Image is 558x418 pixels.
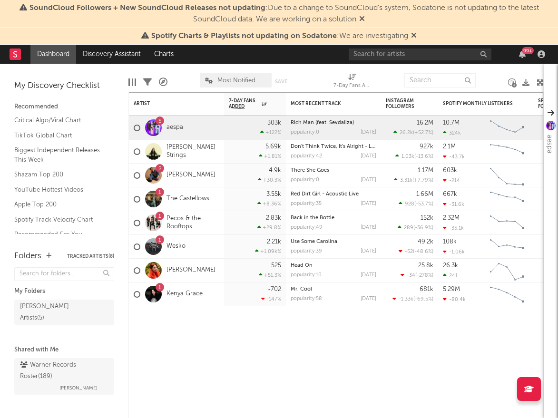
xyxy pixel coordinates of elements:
[443,130,461,136] div: 324k
[394,177,433,183] div: ( )
[14,251,41,262] div: Folders
[291,296,322,301] div: popularity: 58
[404,73,476,87] input: Search...
[443,296,466,302] div: -80.4k
[443,177,460,184] div: -214
[291,144,376,149] div: Don't Think Twice, It's Alright - Live At The American Legion Post 82
[416,191,433,197] div: 1.66M
[418,167,433,174] div: 1.17M
[20,301,87,324] div: [PERSON_NAME] Artists ( 5 )
[291,168,376,173] div: There She Goes
[260,129,281,136] div: +122 %
[404,225,413,231] span: 289
[361,177,376,183] div: [DATE]
[399,248,433,254] div: ( )
[407,273,415,278] span: -34
[395,153,433,159] div: ( )
[14,300,114,325] a: [PERSON_NAME] Artists(5)
[29,4,539,23] span: : Due to a change to SoundCloud's system, Sodatone is not updating to the latest SoundCloud data....
[333,68,372,96] div: 7-Day Fans Added (7-Day Fans Added)
[291,249,322,254] div: popularity: 39
[486,187,529,211] svg: Chart title
[275,79,287,84] button: Save
[14,358,114,395] a: Warner Records Roster(189)[PERSON_NAME]
[166,266,215,274] a: [PERSON_NAME]
[269,167,281,174] div: 4.9k
[14,130,105,141] a: TikTok Global Chart
[421,215,433,221] div: 152k
[159,68,167,96] div: A&R Pipeline
[257,201,281,207] div: +8.36 %
[14,344,114,356] div: Shared with Me
[361,201,376,206] div: [DATE]
[443,167,457,174] div: 603k
[29,4,265,12] span: SoundCloud Followers + New SoundCloud Releases not updating
[229,98,259,109] span: 7-Day Fans Added
[405,249,413,254] span: -52
[265,144,281,150] div: 5.69k
[522,47,534,54] div: 99 +
[217,78,255,84] span: Most Notified
[486,116,529,140] svg: Chart title
[411,32,417,40] span: Dismiss
[386,98,419,109] div: Instagram Followers
[443,101,514,107] div: Spotify Monthly Listeners
[415,225,432,231] span: -36.9 %
[291,272,322,278] div: popularity: 10
[14,229,105,240] a: Recommended For You
[399,201,433,207] div: ( )
[151,32,408,40] span: : We are investigating
[417,273,432,278] span: -278 %
[392,296,433,302] div: ( )
[361,130,376,135] div: [DATE]
[259,153,281,159] div: +1.81 %
[416,154,432,159] span: -13.6 %
[151,32,337,40] span: Spotify Charts & Playlists not updating on Sodatone
[443,286,460,292] div: 5.29M
[291,263,376,268] div: Head On
[271,262,281,269] div: 525
[486,211,529,235] svg: Chart title
[259,272,281,278] div: +51.3 %
[291,287,376,292] div: Mr. Cool
[291,154,322,159] div: popularity: 42
[349,49,491,60] input: Search for artists
[14,286,114,297] div: My Folders
[291,239,376,244] div: Use Some Carolina
[166,144,219,160] a: [PERSON_NAME] Strings
[414,130,432,136] span: +52.7 %
[255,248,281,254] div: +1.09k %
[267,120,281,126] div: 303k
[291,120,354,126] a: Rich Man (feat. Sevdaliza)
[166,195,209,203] a: The Castellows
[361,296,376,301] div: [DATE]
[443,272,458,279] div: 241
[443,144,456,150] div: 2.1M
[166,124,183,132] a: aespa
[14,199,105,210] a: Apple Top 200
[361,272,376,278] div: [DATE]
[261,296,281,302] div: -147 %
[361,249,376,254] div: [DATE]
[443,215,460,221] div: 2.32M
[400,178,412,183] span: 3.31k
[291,239,337,244] a: Use Some Carolina
[166,290,203,298] a: Kenya Grace
[291,144,460,149] a: Don't Think Twice, It's Alright - Live At The American Legion Post 82
[14,169,105,180] a: Shazam Top 200
[544,135,555,154] div: aespa
[143,68,152,96] div: Filters
[418,239,433,245] div: 49.2k
[420,144,433,150] div: 927k
[443,201,464,207] div: -31.6k
[291,287,312,292] a: Mr. Cool
[128,68,136,96] div: Edit Columns
[291,192,376,197] div: Red Dirt Girl - Acoustic Live
[417,120,433,126] div: 16.2M
[361,154,376,159] div: [DATE]
[14,115,105,126] a: Critical Algo/Viral Chart
[418,262,433,269] div: 25.8k
[414,249,432,254] span: -48.6 %
[400,130,413,136] span: 26.2k
[291,177,319,183] div: popularity: 0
